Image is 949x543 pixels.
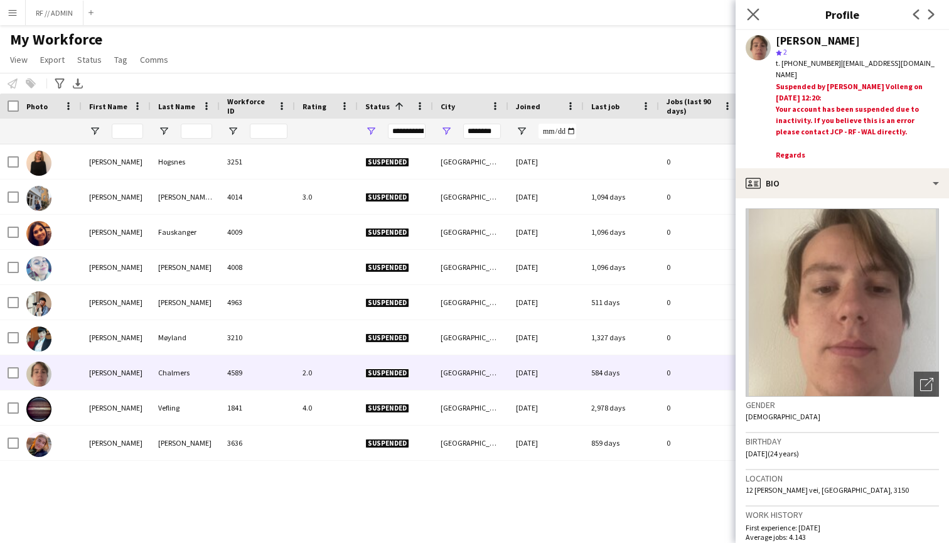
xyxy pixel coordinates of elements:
div: 3636 [220,426,295,460]
div: [GEOGRAPHIC_DATA] [433,215,508,249]
img: Olga Møyland [26,326,51,352]
div: [DATE] [508,320,584,355]
span: First Name [89,102,127,111]
span: 12 [PERSON_NAME] vei, [GEOGRAPHIC_DATA], 3150 [746,485,909,495]
img: Hilde Hogsnes [26,151,51,176]
div: 4008 [220,250,295,284]
div: Chalmers [151,355,220,390]
div: [GEOGRAPHIC_DATA] [433,285,508,320]
span: [DATE] (24 years) [746,449,799,458]
app-action-btn: Export XLSX [70,76,85,91]
span: Suspended [365,158,409,167]
div: 0 [659,355,741,390]
span: Suspended [365,439,409,448]
div: 1841 [220,390,295,425]
span: Rating [303,102,326,111]
div: [PERSON_NAME] [82,285,151,320]
span: Workforce ID [227,97,272,116]
div: [GEOGRAPHIC_DATA] [433,390,508,425]
input: City Filter Input [463,124,501,139]
div: [PERSON_NAME] [82,390,151,425]
div: Hogsnes [151,144,220,179]
a: Export [35,51,70,68]
div: 584 days [584,355,659,390]
button: Open Filter Menu [227,126,239,137]
a: Comms [135,51,173,68]
span: My Workforce [10,30,102,49]
span: Jobs (last 90 days) [667,97,718,116]
span: Photo [26,102,48,111]
div: [GEOGRAPHIC_DATA] [433,144,508,179]
span: Suspended [365,298,409,308]
button: RF // ADMIN [26,1,83,25]
div: 3210 [220,320,295,355]
div: [DATE] [508,390,584,425]
div: [PERSON_NAME] [82,144,151,179]
input: Workforce ID Filter Input [250,124,287,139]
div: [DATE] [508,215,584,249]
span: | [EMAIL_ADDRESS][DOMAIN_NAME] [776,58,935,79]
p: Average jobs: 4.143 [746,532,939,542]
div: 2.0 [295,355,358,390]
span: Suspended [365,404,409,413]
div: 3.0 [295,180,358,214]
input: First Name Filter Input [112,124,143,139]
b: [PERSON_NAME] Volleng [776,161,862,171]
div: 0 [659,320,741,355]
img: Sigve Vefling [26,397,51,422]
button: Open Filter Menu [516,126,527,137]
div: 1,327 days [584,320,659,355]
div: 0 [659,390,741,425]
div: Vefling [151,390,220,425]
div: 0 [659,215,741,249]
span: Last Name [158,102,195,111]
img: Ola Pettersson [26,291,51,316]
img: Wilma Nordqvist [26,432,51,457]
div: 1,096 days [584,250,659,284]
b: Your account has been suspended due to inactivity. If you believe this is an error please contact... [776,104,919,136]
span: Comms [140,54,168,65]
input: Last Name Filter Input [181,124,212,139]
span: Export [40,54,65,65]
a: Tag [109,51,132,68]
span: Status [77,54,102,65]
div: Bio [736,168,949,198]
div: [DATE] [508,180,584,214]
div: [GEOGRAPHIC_DATA] [433,355,508,390]
div: Møyland [151,320,220,355]
button: Open Filter Menu [365,126,377,137]
h3: Birthday [746,436,939,447]
h3: Location [746,473,939,484]
button: Open Filter Menu [158,126,169,137]
div: [DATE] [508,355,584,390]
div: 0 [659,250,741,284]
div: Fauskanger [151,215,220,249]
div: [PERSON_NAME] [82,250,151,284]
div: Open photos pop-in [914,372,939,397]
p: First experience: [DATE] [746,523,939,532]
b: Regards [776,150,805,159]
a: View [5,51,33,68]
h3: Work history [746,509,939,520]
div: [PERSON_NAME] [151,285,220,320]
div: [DATE] [508,426,584,460]
button: Open Filter Menu [441,126,452,137]
div: [PERSON_NAME] [82,426,151,460]
div: [GEOGRAPHIC_DATA] [433,426,508,460]
span: t. [PHONE_NUMBER] [776,58,841,68]
div: [PERSON_NAME] [151,426,220,460]
span: [DEMOGRAPHIC_DATA] [746,412,820,421]
div: 0 [659,144,741,179]
div: 4.0 [295,390,358,425]
span: Suspended [365,368,409,378]
div: [DATE] [508,144,584,179]
div: [GEOGRAPHIC_DATA] [433,320,508,355]
span: Suspended [365,333,409,343]
div: [GEOGRAPHIC_DATA] [433,250,508,284]
div: [GEOGRAPHIC_DATA] [433,180,508,214]
app-action-btn: Advanced filters [52,76,67,91]
div: [PERSON_NAME] [151,250,220,284]
div: [DATE] [508,285,584,320]
div: [PERSON_NAME] [82,215,151,249]
div: 0 [659,180,741,214]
